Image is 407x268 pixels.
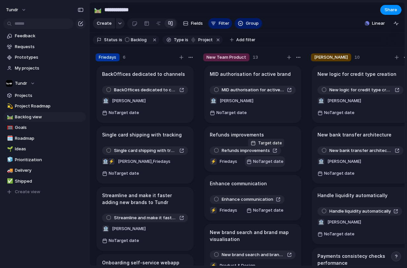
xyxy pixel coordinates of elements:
[220,158,237,165] span: Friedays
[96,126,194,184] div: Single card shipping with trackingSingle card shipping with tracking⚡🏦[PERSON_NAME],FriedaysNoTar...
[236,37,255,43] span: Add filter
[3,101,86,111] a: 💫Project Roadmap
[112,225,146,232] span: [PERSON_NAME]
[354,54,360,61] span: 10
[99,54,116,61] span: Friedays
[3,112,86,122] a: 🛤️Backlog view
[372,20,385,27] span: Linear
[15,189,40,195] span: Create view
[210,146,281,155] a: Refunds improvements
[15,103,84,109] span: Project Roadmap
[114,215,177,221] span: Streamline and make it faster adding new brands to Tundr
[15,54,84,61] span: Prototypes
[102,146,188,155] a: Single card shipping with tracking
[3,63,86,73] a: My projects
[15,114,84,120] span: Backlog view
[362,18,388,28] button: Linear
[3,5,30,15] button: Tundr
[206,54,246,61] span: New Team Product
[7,103,12,110] div: 💫
[15,44,84,50] span: Requests
[316,156,363,167] button: 🏦[PERSON_NAME]
[6,167,13,174] button: 🚚
[180,18,205,29] button: Fields
[92,5,103,15] button: 🛤️
[380,5,401,15] button: Share
[6,146,13,152] button: 🌱
[102,259,179,266] h1: Onboarding self-service webapp
[327,158,361,165] span: [PERSON_NAME]
[216,109,247,116] span: No Target date
[327,98,361,104] span: [PERSON_NAME]
[208,96,255,106] button: 🏦[PERSON_NAME]
[317,207,402,216] a: Handle liquidity automatically
[253,207,283,214] span: No Target date
[6,114,13,120] button: 🛤️
[385,7,397,13] span: Share
[222,147,270,154] span: Refunds improvements
[327,219,361,225] span: [PERSON_NAME]
[258,140,282,146] span: Target date
[317,131,391,138] h1: New bank transfer architecture
[102,71,185,78] h1: BackOffices dedicated to channels
[108,158,115,165] div: ⚡
[314,54,348,61] span: [PERSON_NAME]
[220,98,253,104] span: [PERSON_NAME]
[329,208,391,215] span: Handle liquidity automatically
[208,107,248,118] button: NoTarget date
[226,35,259,45] button: Add filter
[112,98,146,104] span: [PERSON_NAME]
[245,156,285,167] button: NoTarget date
[253,158,283,165] span: No Target date
[324,231,354,237] span: No Target date
[94,5,101,14] div: 🛤️
[3,123,86,133] div: 🥅Goals
[6,124,13,131] button: 🥅
[208,156,239,167] button: ⚡Friedays
[118,36,124,44] button: is
[102,131,182,138] h1: Single card shipping with tracking
[3,78,86,88] button: Tundr
[220,207,237,214] span: Friedays
[204,175,301,221] div: Enhance communicationEnhance communication⚡FriedaysNoTarget date
[210,180,267,187] h1: Enhance communication
[210,131,264,138] h1: Refunds improvements
[3,144,86,154] a: 🌱Ideas
[7,167,12,174] div: 🚚
[316,229,356,239] button: NoTarget date
[210,251,296,259] a: New brand search and brand map visualisation
[3,155,86,165] a: 🧊Prioritization
[93,18,115,29] button: Create
[6,135,13,142] button: 🗓️
[174,37,184,43] span: Type
[317,146,403,155] a: New bank transfer architecture
[316,107,356,118] button: NoTarget date
[318,219,324,225] div: 🏦
[15,167,84,174] span: Delivery
[100,168,141,179] button: NoTarget date
[196,37,213,43] span: project
[102,192,188,206] h1: Streamline and make it faster adding new brands to Tundr
[204,126,301,172] div: Refunds improvementsRefunds improvements⚡FriedaysNoTarget date
[324,109,354,116] span: No Target date
[7,134,12,142] div: 🗓️
[253,54,258,61] span: 13
[100,223,147,234] button: 🏦[PERSON_NAME]
[96,66,194,123] div: BackOffices dedicated to channelsBackOffices dedicated to channels🏦[PERSON_NAME]NoTarget date
[102,86,188,94] a: BackOffices dedicated to channels
[3,134,86,143] a: 🗓️Roadmap
[109,170,139,177] span: No Target date
[104,37,118,43] span: Status
[210,71,291,78] h1: MID authorisation for active brand
[3,165,86,175] a: 🚚Delivery
[3,176,86,186] a: ✅Shipped
[102,158,109,165] div: 🏦
[15,146,84,152] span: Ideas
[3,42,86,52] a: Requests
[210,195,284,204] a: Enhance communication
